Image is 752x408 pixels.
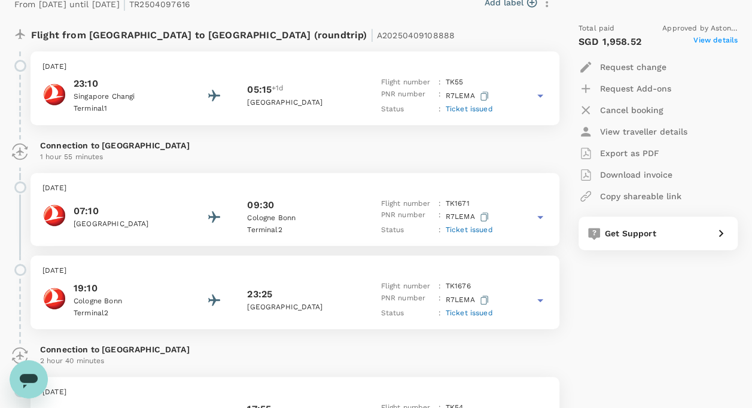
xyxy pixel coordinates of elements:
[42,287,66,310] img: Turkish Airlines
[438,281,440,293] p: :
[579,142,659,164] button: Export as PDF
[377,31,455,40] span: A20250409108888
[40,343,550,355] p: Connection to [GEOGRAPHIC_DATA]
[579,164,672,185] button: Download invoice
[579,121,687,142] button: View traveller details
[579,99,663,121] button: Cancel booking
[600,126,687,138] p: View traveller details
[662,23,738,35] span: Approved by
[380,209,433,224] p: PNR number
[579,56,666,78] button: Request change
[10,360,48,398] iframe: Button to launch messaging window
[42,83,66,106] img: Turkish Airlines
[247,212,355,224] p: Cologne Bonn
[438,307,440,319] p: :
[74,281,181,296] p: 19:10
[693,35,738,49] span: View details
[74,77,181,91] p: 23:10
[438,103,440,115] p: :
[600,169,672,181] p: Download invoice
[438,77,440,89] p: :
[380,198,433,210] p: Flight number
[446,89,491,103] p: R7LEMA
[247,83,272,97] p: 05:15
[40,139,550,151] p: Connection to [GEOGRAPHIC_DATA]
[380,89,433,103] p: PNR number
[446,281,471,293] p: TK 1676
[370,26,373,43] span: |
[74,204,181,218] p: 07:10
[438,224,440,236] p: :
[438,198,440,210] p: :
[42,61,547,73] p: [DATE]
[380,103,433,115] p: Status
[74,103,181,115] p: Terminal 1
[446,105,493,113] span: Ticket issued
[247,302,355,313] p: [GEOGRAPHIC_DATA]
[272,83,284,97] span: +1d
[446,293,491,307] p: R7LEMA
[600,104,663,116] p: Cancel booking
[600,61,666,73] p: Request change
[380,307,433,319] p: Status
[42,265,547,277] p: [DATE]
[74,296,181,307] p: Cologne Bonn
[42,203,66,227] img: Turkish Airlines
[74,91,181,103] p: Singapore Changi
[579,23,615,35] span: Total paid
[42,182,547,194] p: [DATE]
[446,226,493,234] span: Ticket issued
[74,307,181,319] p: Terminal 2
[380,77,433,89] p: Flight number
[600,190,681,202] p: Copy shareable link
[446,198,470,210] p: TK 1671
[380,293,433,307] p: PNR number
[247,198,274,212] p: 09:30
[380,224,433,236] p: Status
[579,185,681,207] button: Copy shareable link
[600,147,659,159] p: Export as PDF
[247,287,272,302] p: 23:25
[438,293,440,307] p: :
[446,309,493,317] span: Ticket issued
[74,218,181,230] p: [GEOGRAPHIC_DATA]
[31,23,455,44] p: Flight from [GEOGRAPHIC_DATA] to [GEOGRAPHIC_DATA] (roundtrip)
[380,281,433,293] p: Flight number
[247,224,355,236] p: Terminal 2
[605,229,656,238] span: Get Support
[600,83,671,95] p: Request Add-ons
[40,355,550,367] p: 2 hour 40 minutes
[40,151,550,163] p: 1 hour 55 minutes
[42,386,547,398] p: [DATE]
[446,209,491,224] p: R7LEMA
[446,77,464,89] p: TK 55
[579,35,641,49] p: SGD 1,958.52
[438,209,440,224] p: :
[579,78,671,99] button: Request Add-ons
[247,97,355,109] p: [GEOGRAPHIC_DATA]
[438,89,440,103] p: :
